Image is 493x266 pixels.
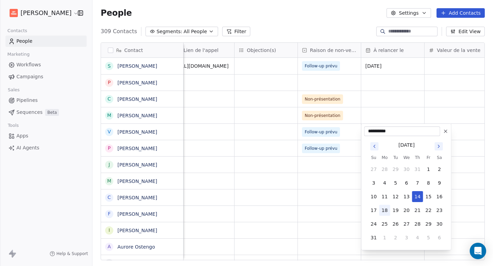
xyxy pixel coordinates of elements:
[368,154,379,161] th: Sunday
[379,205,390,216] button: 18
[368,191,379,202] button: 10
[401,191,412,202] button: 13
[423,177,434,188] button: 8
[379,191,390,202] button: 11
[390,164,401,175] button: 29
[434,164,445,175] button: 2
[368,164,379,175] button: 27
[423,205,434,216] button: 22
[390,205,401,216] button: 19
[390,177,401,188] button: 5
[379,232,390,243] button: 1
[368,205,379,216] button: 17
[401,232,412,243] button: 3
[368,218,379,229] button: 24
[434,232,445,243] button: 6
[401,218,412,229] button: 27
[401,154,412,161] th: Wednesday
[401,177,412,188] button: 6
[368,177,379,188] button: 3
[434,191,445,202] button: 16
[401,164,412,175] button: 30
[412,191,423,202] button: 14
[434,205,445,216] button: 23
[379,218,390,229] button: 25
[434,142,444,151] button: Go to next month
[434,177,445,188] button: 9
[423,154,434,161] th: Friday
[399,142,415,149] div: [DATE]
[390,232,401,243] button: 2
[423,232,434,243] button: 5
[412,154,423,161] th: Thursday
[379,164,390,175] button: 28
[412,205,423,216] button: 21
[401,205,412,216] button: 20
[423,164,434,175] button: 1
[390,191,401,202] button: 12
[434,218,445,229] button: 30
[423,191,434,202] button: 15
[412,232,423,243] button: 4
[368,232,379,243] button: 31
[379,177,390,188] button: 4
[412,218,423,229] button: 28
[379,154,390,161] th: Monday
[412,177,423,188] button: 7
[434,154,445,161] th: Saturday
[390,154,401,161] th: Tuesday
[423,218,434,229] button: 29
[390,218,401,229] button: 26
[370,142,379,151] button: Go to previous month
[412,164,423,175] button: 31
